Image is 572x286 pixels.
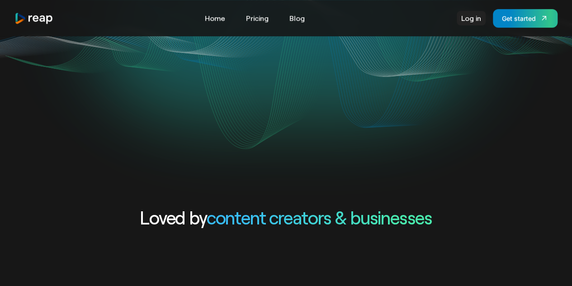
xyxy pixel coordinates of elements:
[457,11,486,25] a: Log in
[14,12,53,24] a: home
[207,206,432,228] span: content creators & businesses
[502,14,536,23] div: Get started
[285,11,309,25] a: Blog
[241,11,273,25] a: Pricing
[200,11,230,25] a: Home
[14,12,53,24] img: reap logo
[493,9,558,28] a: Get started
